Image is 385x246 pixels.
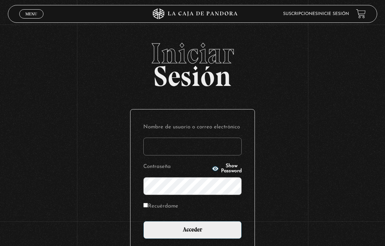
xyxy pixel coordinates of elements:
input: Recuérdame [143,203,148,207]
label: Recuérdame [143,201,178,211]
a: Inicie sesión [318,12,349,16]
h2: Sesión [8,39,378,85]
label: Contraseña [143,162,210,171]
a: Suscripciones [283,12,318,16]
a: View your shopping cart [356,9,366,19]
span: Show Password [221,164,242,174]
input: Acceder [143,221,242,239]
span: Menu [25,12,37,16]
span: Cerrar [23,18,40,23]
span: Iniciar [8,39,378,68]
label: Nombre de usuario o correo electrónico [143,122,242,132]
button: Show Password [212,164,242,174]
